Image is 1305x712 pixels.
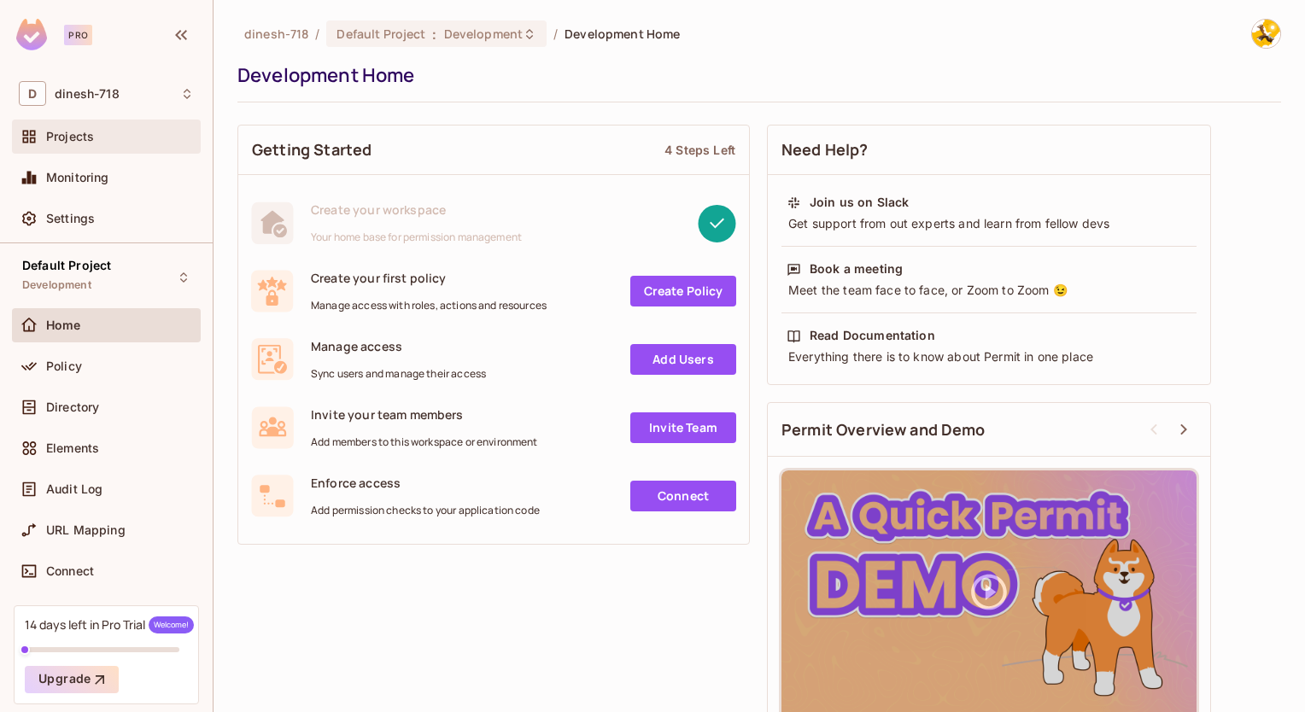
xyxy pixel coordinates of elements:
span: Development Home [565,26,680,42]
span: Add members to this workspace or environment [311,435,538,449]
span: Home [46,318,81,332]
span: D [19,81,46,106]
div: Everything there is to know about Permit in one place [787,348,1191,365]
a: Create Policy [630,276,736,306]
span: Getting Started [252,139,372,160]
span: Policy [46,359,82,373]
span: : [431,27,437,41]
span: Monitoring [46,171,109,184]
span: Workspace: dinesh-718 [55,87,120,101]
span: URL Mapping [46,523,126,537]
span: Elements [46,441,99,455]
span: Welcome! [149,616,194,633]
div: Meet the team face to face, or Zoom to Zoom 😉 [787,282,1191,299]
div: Read Documentation [810,327,935,344]
div: Development Home [237,62,1273,88]
div: 14 days left in Pro Trial [25,616,194,633]
span: Your home base for permission management [311,231,522,244]
span: Default Project [336,26,425,42]
span: Audit Log [46,482,102,496]
li: / [553,26,558,42]
span: Need Help? [781,139,869,160]
button: Upgrade [25,666,119,693]
a: Connect [630,481,736,511]
span: Settings [46,212,95,225]
span: Manage access with roles, actions and resources [311,299,547,312]
img: dinesh muthu kumar [1252,20,1280,48]
span: Manage access [311,338,486,354]
span: the active workspace [244,26,308,42]
span: Default Project [22,259,111,272]
span: Create your workspace [311,201,522,218]
span: Development [444,26,523,42]
div: Pro [64,25,92,45]
a: Invite Team [630,412,736,443]
div: Get support from out experts and learn from fellow devs [787,215,1191,232]
span: Add permission checks to your application code [311,504,540,517]
span: Sync users and manage their access [311,367,486,381]
span: Projects [46,130,94,143]
span: Permit Overview and Demo [781,419,986,441]
div: 4 Steps Left [664,142,735,158]
span: Development [22,278,91,292]
div: Join us on Slack [810,194,909,211]
li: / [315,26,319,42]
img: SReyMgAAAABJRU5ErkJggg== [16,19,47,50]
div: Book a meeting [810,260,903,277]
span: Invite your team members [311,406,538,423]
span: Connect [46,564,94,578]
span: Enforce access [311,475,540,491]
a: Add Users [630,344,736,375]
span: Directory [46,400,99,414]
span: Create your first policy [311,270,547,286]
